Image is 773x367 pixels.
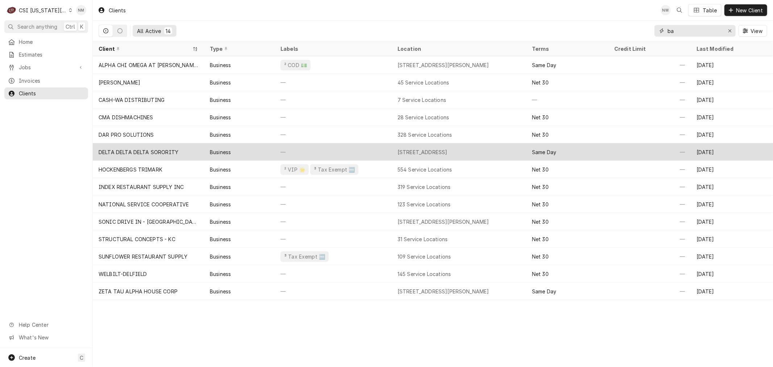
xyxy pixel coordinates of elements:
[532,114,549,121] div: Net 30
[99,61,198,69] div: ALPHA CHI OMEGA AT [PERSON_NAME][GEOGRAPHIC_DATA]
[99,253,187,260] div: SUNFLOWER RESTAURANT SUPPLY
[99,218,198,226] div: SONIC DRIVE IN - [GEOGRAPHIC_DATA] #3725
[691,74,773,91] div: [DATE]
[99,114,153,121] div: CMA DISHMACHINES
[275,108,392,126] div: —
[210,166,231,173] div: Business
[608,126,691,143] div: —
[275,74,392,91] div: —
[275,143,392,161] div: —
[532,201,549,208] div: Net 30
[532,288,556,295] div: Same Day
[532,253,549,260] div: Net 30
[4,75,88,87] a: Invoices
[283,253,326,260] div: ³ Tax Exempt 🆓
[608,91,691,108] div: —
[398,270,451,278] div: 145 Service Locations
[283,61,308,69] div: ² COD 💵
[4,331,88,343] a: Go to What's New
[661,5,671,15] div: Nancy Manuel's Avatar
[275,178,392,195] div: —
[724,4,767,16] button: New Client
[4,87,88,99] a: Clients
[19,321,84,329] span: Help Center
[398,114,449,121] div: 28 Service Locations
[691,126,773,143] div: [DATE]
[99,270,147,278] div: WELBILT-DELFIELD
[210,183,231,191] div: Business
[398,96,446,104] div: 7 Service Locations
[691,108,773,126] div: [DATE]
[19,90,84,97] span: Clients
[7,5,17,15] div: C
[313,166,356,173] div: ³ Tax Exempt 🆓
[4,319,88,331] a: Go to Help Center
[99,166,162,173] div: HOCKENBERGS TRIMARK
[532,218,549,226] div: Net 30
[691,195,773,213] div: [DATE]
[398,148,448,156] div: [STREET_ADDRESS]
[398,235,448,243] div: 31 Service Locations
[398,288,489,295] div: [STREET_ADDRESS][PERSON_NAME]
[210,218,231,226] div: Business
[280,45,386,53] div: Labels
[275,213,392,230] div: —
[99,235,175,243] div: STRUCTURAL CONCEPTS - KC
[532,131,549,139] div: Net 30
[19,63,74,71] span: Jobs
[608,265,691,283] div: —
[691,91,773,108] div: [DATE]
[532,235,549,243] div: Net 30
[19,77,84,84] span: Invoices
[99,79,140,86] div: [PERSON_NAME]
[691,230,773,248] div: [DATE]
[691,161,773,178] div: [DATE]
[608,108,691,126] div: —
[76,5,86,15] div: NM
[76,5,86,15] div: Nancy Manuel's Avatar
[532,183,549,191] div: Net 30
[398,61,489,69] div: [STREET_ADDRESS][PERSON_NAME]
[19,334,84,341] span: What's New
[608,56,691,74] div: —
[691,213,773,230] div: [DATE]
[99,288,178,295] div: ZETA TAU ALPHA HOUSE CORP
[210,45,267,53] div: Type
[4,61,88,73] a: Go to Jobs
[735,7,764,14] span: New Client
[398,218,489,226] div: [STREET_ADDRESS][PERSON_NAME]
[99,183,184,191] div: INDEX RESTAURANT SUPPLY INC
[210,270,231,278] div: Business
[275,230,392,248] div: —
[99,148,178,156] div: DELTA DELTA DELTA SORORITY
[398,131,452,139] div: 328 Service Locations
[749,27,764,35] span: View
[608,143,691,161] div: —
[398,45,520,53] div: Location
[210,288,231,295] div: Business
[526,91,608,108] div: —
[691,178,773,195] div: [DATE]
[532,166,549,173] div: Net 30
[532,148,556,156] div: Same Day
[275,265,392,283] div: —
[691,56,773,74] div: [DATE]
[608,195,691,213] div: —
[275,126,392,143] div: —
[608,283,691,300] div: —
[608,230,691,248] div: —
[608,74,691,91] div: —
[210,79,231,86] div: Business
[661,5,671,15] div: NM
[398,166,452,173] div: 554 Service Locations
[275,91,392,108] div: —
[398,201,450,208] div: 123 Service Locations
[398,79,449,86] div: 45 Service Locations
[724,25,736,37] button: Erase input
[66,23,75,30] span: Ctrl
[398,183,450,191] div: 319 Service Locations
[7,5,17,15] div: CSI Kansas City.'s Avatar
[4,36,88,48] a: Home
[80,354,83,362] span: C
[614,45,683,53] div: Credit Limit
